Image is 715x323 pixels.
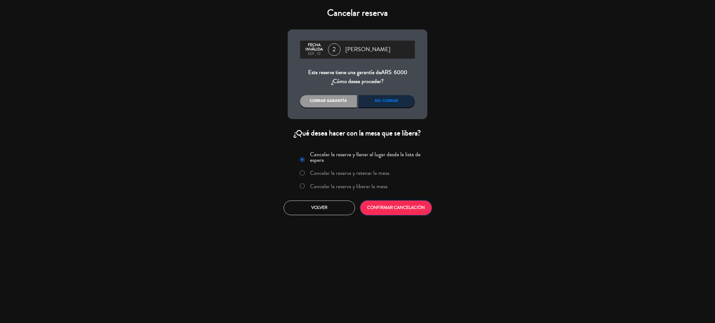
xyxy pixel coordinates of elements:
[360,201,432,215] button: CONFIRMAR CANCELACIÓN
[310,152,424,163] label: Cancelar la reserva y llenar el lugar desde la lista de espera
[300,95,357,108] div: Cobrar garantía
[284,201,355,215] button: Volver
[310,184,388,189] label: Cancelar la reserva y liberar la mesa
[328,43,340,56] span: 2
[288,7,427,19] h4: Cancelar reserva
[303,52,325,56] div: sep., 10
[300,68,415,86] div: Esta reserva tiene una garantía de ¿Cómo desea proceder?
[358,95,415,108] div: No cobrar
[345,45,390,54] span: [PERSON_NAME]
[288,128,427,138] div: ¿Qué desea hacer con la mesa que se libera?
[394,68,407,76] span: 6000
[303,43,325,52] div: Fecha inválida
[310,170,389,176] label: Cancelar la reserva y retener la mesa
[381,68,392,76] span: ARS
